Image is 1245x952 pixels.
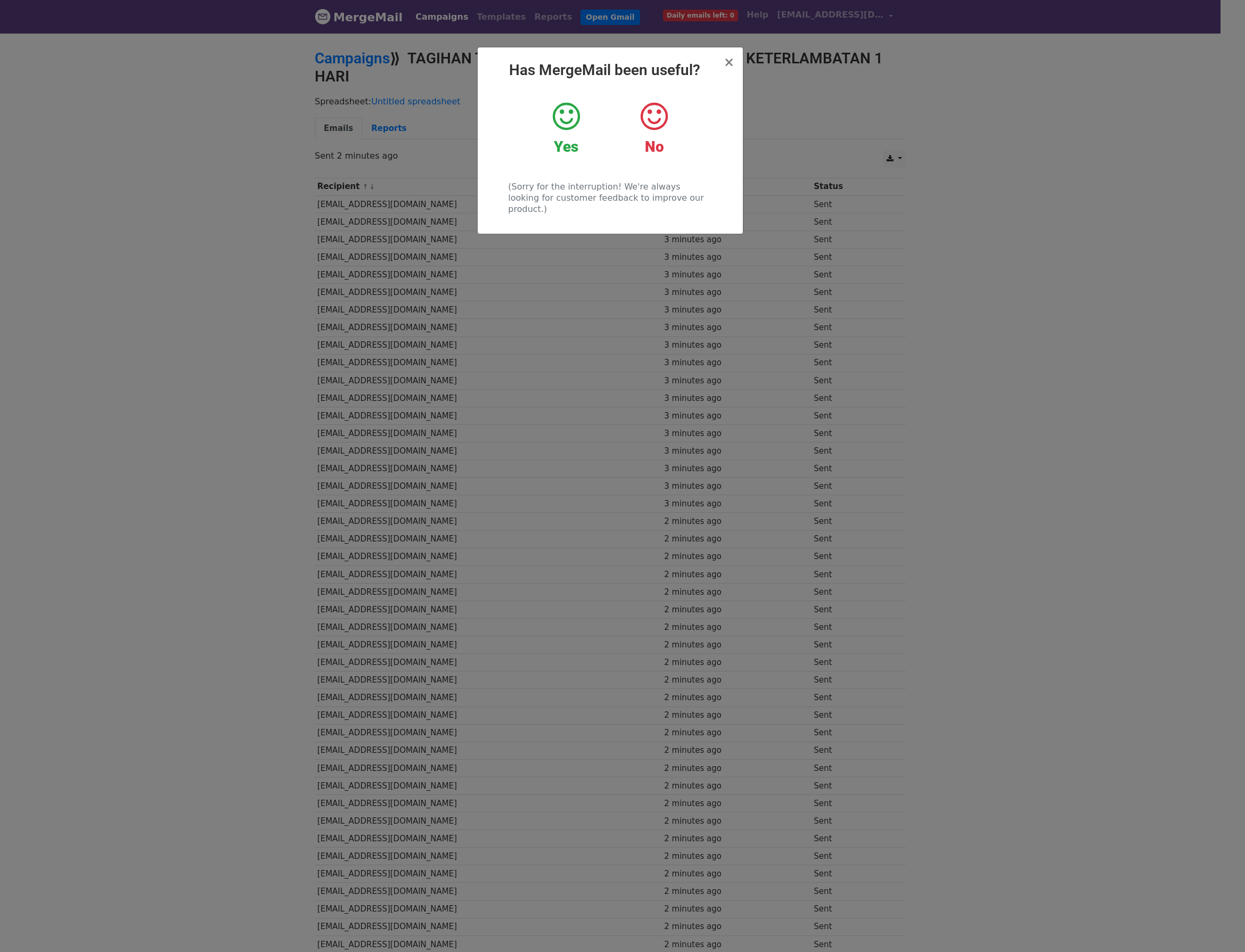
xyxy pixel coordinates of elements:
[724,55,734,70] span: ×
[554,138,578,155] strong: Yes
[486,61,734,79] h2: Has MergeMail been useful?
[508,181,712,215] p: (Sorry for the interruption! We're always looking for customer feedback to improve our product.)
[618,101,690,156] a: No
[530,101,602,156] a: Yes
[724,56,734,69] button: Close
[645,138,664,155] strong: No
